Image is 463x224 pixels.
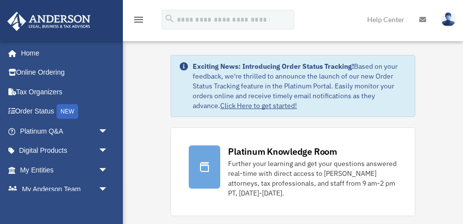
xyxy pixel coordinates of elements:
[228,145,337,158] div: Platinum Knowledge Room
[133,14,145,26] i: menu
[228,159,397,198] div: Further your learning and get your questions answered real-time with direct access to [PERSON_NAM...
[7,43,118,63] a: Home
[7,102,123,122] a: Order StatusNEW
[441,12,456,27] img: User Pic
[98,180,118,200] span: arrow_drop_down
[193,62,354,71] strong: Exciting News: Introducing Order Status Tracking!
[98,141,118,161] span: arrow_drop_down
[7,160,123,180] a: My Entitiesarrow_drop_down
[57,104,78,119] div: NEW
[4,12,93,31] img: Anderson Advisors Platinum Portal
[220,101,297,110] a: Click Here to get started!
[133,17,145,26] a: menu
[98,121,118,141] span: arrow_drop_down
[7,63,123,83] a: Online Ordering
[193,61,407,111] div: Based on your feedback, we're thrilled to announce the launch of our new Order Status Tracking fe...
[171,127,415,216] a: Platinum Knowledge Room Further your learning and get your questions answered real-time with dire...
[98,160,118,180] span: arrow_drop_down
[7,180,123,199] a: My Anderson Teamarrow_drop_down
[7,121,123,141] a: Platinum Q&Aarrow_drop_down
[164,13,175,24] i: search
[7,141,123,161] a: Digital Productsarrow_drop_down
[7,82,123,102] a: Tax Organizers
